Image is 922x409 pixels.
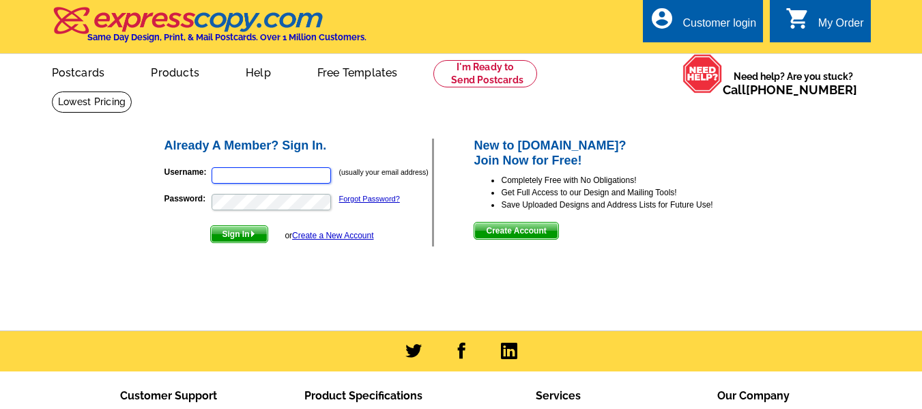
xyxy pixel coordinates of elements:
span: Our Company [717,389,790,402]
li: Completely Free with No Obligations! [501,174,760,186]
a: Same Day Design, Print, & Mail Postcards. Over 1 Million Customers. [52,16,366,42]
a: shopping_cart My Order [786,15,864,32]
a: Help [224,55,293,87]
img: tab_keywords_by_traffic_grey.svg [136,79,147,90]
a: [PHONE_NUMBER] [746,83,857,97]
h4: Same Day Design, Print, & Mail Postcards. Over 1 Million Customers. [87,32,366,42]
img: tab_domain_overview_orange.svg [37,79,48,90]
div: Customer login [682,17,756,36]
iframe: LiveChat chat widget [730,366,922,409]
div: My Order [818,17,864,36]
img: help [682,54,723,94]
span: Need help? Are you stuck? [723,70,864,97]
span: Services [536,389,581,402]
a: Forgot Password? [339,195,400,203]
h2: New to [DOMAIN_NAME]? Join Now for Free! [474,139,760,168]
a: account_circle Customer login [650,15,756,32]
a: Free Templates [296,55,420,87]
div: Keywords by Traffic [151,81,230,89]
button: Create Account [474,222,558,240]
span: Call [723,83,857,97]
li: Save Uploaded Designs and Address Lists for Future Use! [501,199,760,211]
a: Create a New Account [292,231,373,240]
img: button-next-arrow-white.png [250,231,256,237]
label: Username: [164,166,210,178]
span: Product Specifications [304,389,422,402]
span: Customer Support [120,389,217,402]
div: Domain Overview [52,81,122,89]
h2: Already A Member? Sign In. [164,139,433,154]
i: shopping_cart [786,6,810,31]
span: Create Account [474,223,558,239]
li: Get Full Access to our Design and Mailing Tools! [501,186,760,199]
button: Sign In [210,225,268,243]
div: or [285,229,373,242]
label: Password: [164,193,210,205]
img: website_grey.svg [22,36,33,46]
i: account_circle [650,6,674,31]
small: (usually your email address) [339,168,429,176]
a: Products [129,55,221,87]
a: Postcards [30,55,127,87]
span: Sign In [211,226,268,242]
div: Domain: [DOMAIN_NAME] [35,36,150,46]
